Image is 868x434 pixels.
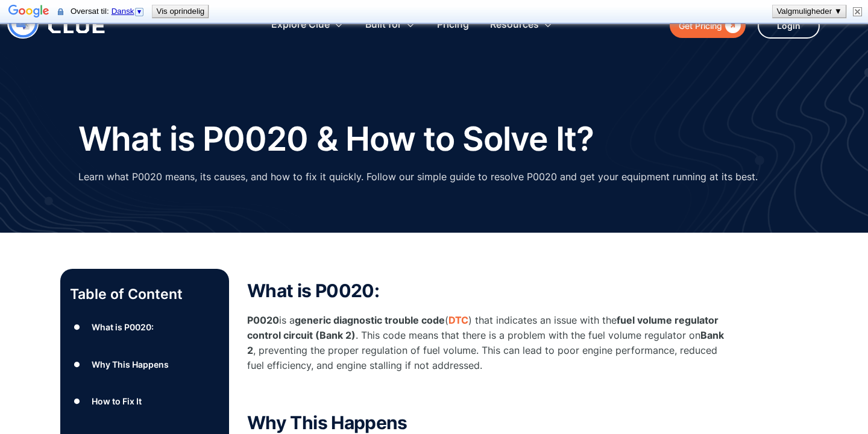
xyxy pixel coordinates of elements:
[853,7,862,16] img: Luk
[247,314,279,326] strong: P0020
[58,7,63,16] img: Indholdet af denne sikre side sendes til Google, hvor den oversættes via en sikker forbindelse.
[490,6,539,44] div: Resources
[295,314,445,326] strong: generic diagnostic trouble code
[70,355,219,373] a: ●Why This Happens
[92,394,142,409] div: How to Fix It
[247,314,719,341] strong: fuel volume regulator control circuit (Bank 2)
[112,7,145,16] a: Dansk
[247,412,407,433] strong: Why This Happens
[112,7,134,16] span: Dansk
[71,7,147,16] span: Oversat til:
[8,4,49,20] img: Google Oversæt
[448,314,468,326] a: DTC
[365,6,401,44] div: Built for
[78,169,758,184] p: Learn what P0020 means, its causes, and how to fix it quickly. Follow our simple guide to resolve...
[78,121,594,157] h1: What is P0020 & How to Solve It?
[490,6,553,44] div: Resources
[92,357,169,372] div: Why This Happens
[773,5,846,17] button: Valgmuligheder ▼
[70,392,219,410] a: ●How to Fix It
[70,285,219,304] p: Table of Content
[70,392,84,410] div: ●
[679,18,722,33] div: Get Pricing
[92,319,154,335] div: What is P0020:
[70,355,84,373] div: ●
[437,6,469,44] a: Pricing
[758,13,820,39] a: Login
[153,5,208,17] button: Vis oprindelig
[247,386,729,401] p: ‍
[271,6,330,44] div: Explore Clue
[247,313,729,374] p: is a ( ) that indicates an issue with the . This code means that there is a problem with the fuel...
[271,6,344,44] div: Explore Clue
[70,318,84,336] div: ●
[365,6,416,44] div: Built for
[670,13,746,38] a: Get Pricing
[722,18,741,33] div: 
[70,318,219,336] a: ●What is P0020:
[247,280,379,301] strong: What is P0020:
